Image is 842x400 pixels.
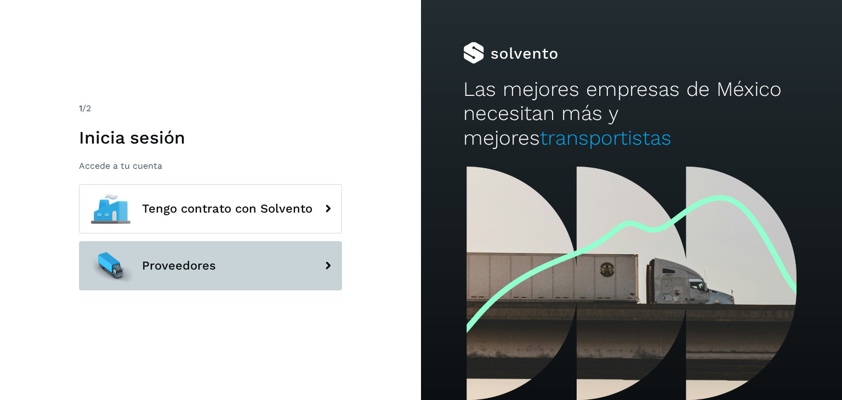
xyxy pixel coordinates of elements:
button: Proveedores [79,241,342,290]
p: Accede a tu cuenta [79,161,342,171]
span: Proveedores [142,259,216,272]
h2: Las mejores empresas de México necesitan más y mejores [463,77,800,150]
button: Tengo contrato con Solvento [79,184,342,233]
span: transportistas [540,126,672,150]
h1: Inicia sesión [79,127,342,148]
span: 1 [79,103,82,113]
span: Tengo contrato con Solvento [142,202,312,215]
div: /2 [79,102,342,115]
